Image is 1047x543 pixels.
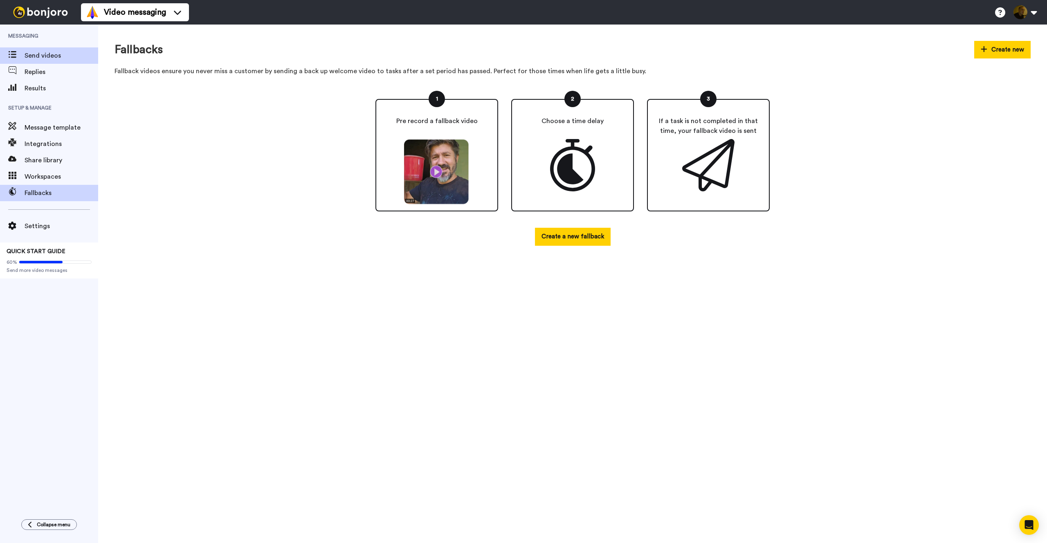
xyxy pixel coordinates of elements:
[115,67,1031,76] p: Fallback videos ensure you never miss a customer by sending a back up welcome video to tasks afte...
[86,6,99,19] img: vm-color.svg
[10,7,71,18] img: bj-logo-header-white.svg
[104,7,166,18] span: Video messaging
[1019,515,1039,535] div: Open Intercom Messenger
[974,41,1031,58] button: Create new
[541,116,604,126] p: Choose a time delay
[429,91,445,107] div: 1
[25,155,98,165] span: Share library
[564,91,581,107] div: 2
[25,139,98,149] span: Integrations
[25,123,98,132] span: Message template
[654,116,762,136] p: If a task is not completed in that time, your fallback video is sent
[21,519,77,530] button: Collapse menu
[401,139,473,204] img: matt.png
[25,51,98,61] span: Send videos
[115,43,163,56] h1: Fallbacks
[25,67,98,77] span: Replies
[700,91,717,107] div: 3
[7,259,17,265] span: 60%
[37,521,70,528] span: Collapse menu
[7,267,92,274] span: Send more video messages
[25,172,98,182] span: Workspaces
[25,221,98,231] span: Settings
[396,116,478,126] p: Pre record a fallback video
[535,228,611,245] button: Create a new fallback
[25,188,98,198] span: Fallbacks
[25,83,98,93] span: Results
[7,249,65,254] span: QUICK START GUIDE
